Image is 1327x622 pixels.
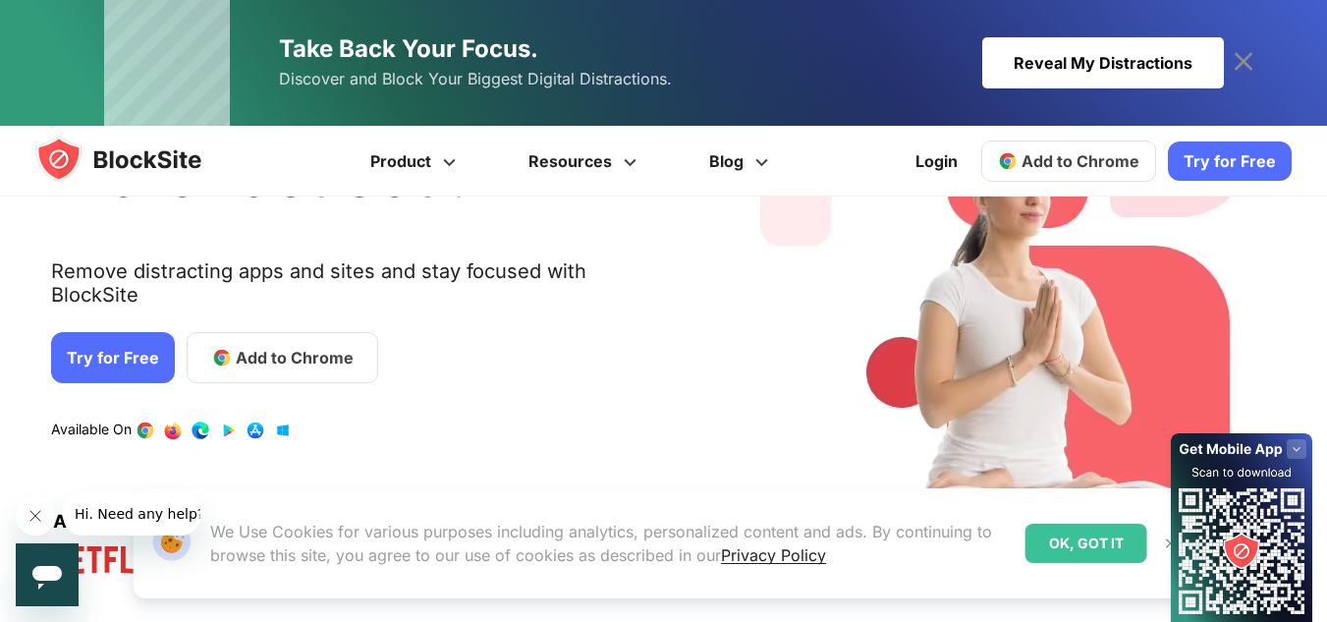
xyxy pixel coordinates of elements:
[721,545,826,565] a: Privacy Policy
[495,126,676,197] a: Resources
[51,421,132,440] text: Available On
[12,14,141,29] span: Hi. Need any help?
[981,141,1156,182] a: Add to Chrome
[1158,531,1184,556] button: Close
[35,136,240,183] img: blocksite-icon.5d769676.svg
[187,332,378,383] a: Add to Chrome
[16,496,55,536] iframe: Cerrar mensaje
[1022,151,1139,171] span: Add to Chrome
[63,492,200,536] iframe: Mensaje de la compañía
[904,138,969,185] a: Login
[51,259,678,322] text: Remove distracting apps and sites and stay focused with BlockSite
[236,346,354,369] span: Add to Chrome
[982,37,1224,88] div: Reveal My Distractions
[1163,536,1179,551] img: Close
[210,520,1010,567] p: We Use Cookies for various purposes including analytics, personalized content and ads. By continu...
[337,126,495,197] a: Product
[279,34,538,63] span: Take Back Your Focus.
[16,543,79,606] iframe: Botón para iniciar la ventana de mensajería
[279,65,672,93] span: Discover and Block Your Biggest Digital Distractions.
[1025,524,1147,563] div: OK, GOT IT
[51,332,175,383] a: Try for Free
[676,126,807,197] a: Blog
[998,151,1018,171] img: chrome-icon.svg
[1168,141,1292,181] a: Try for Free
